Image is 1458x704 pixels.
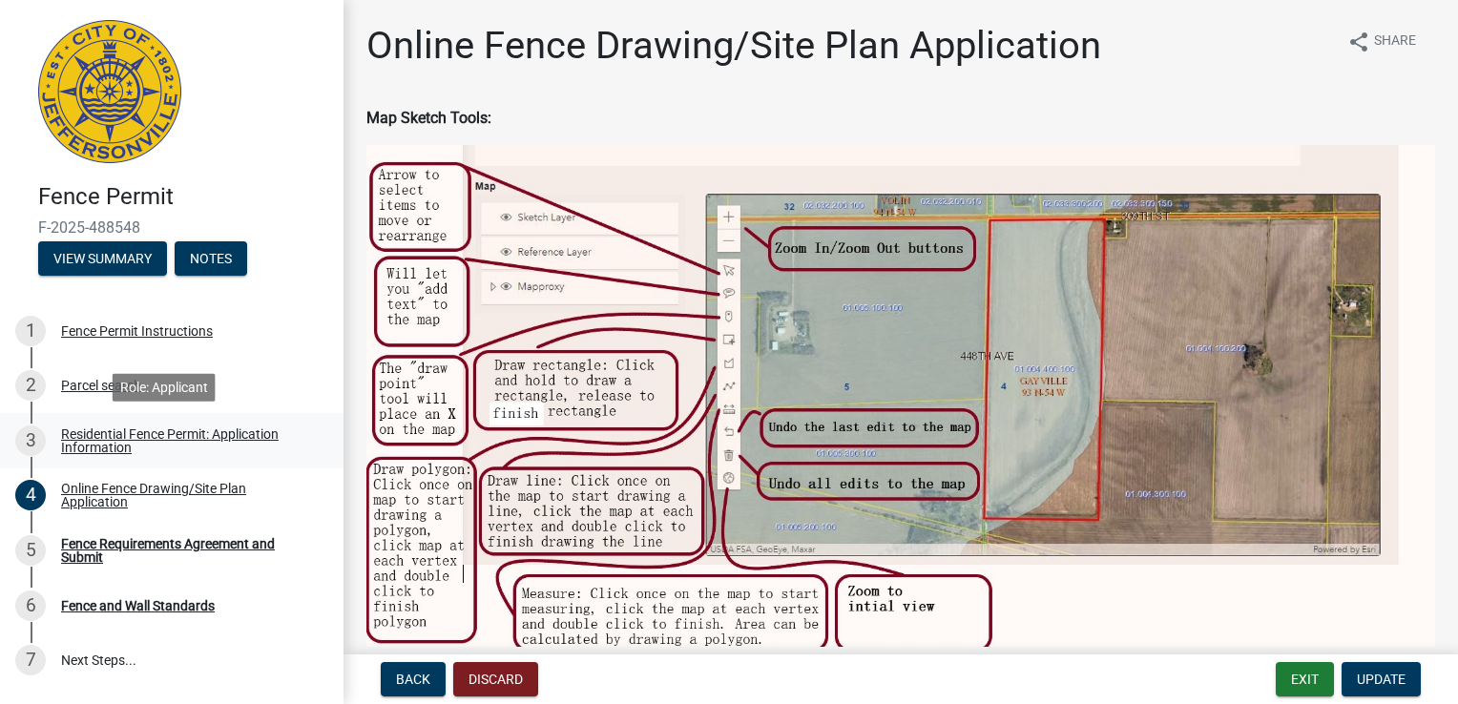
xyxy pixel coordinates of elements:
div: Fence Requirements Agreement and Submit [61,537,313,564]
div: Fence and Wall Standards [61,599,215,612]
div: 4 [15,480,46,510]
button: Back [381,662,446,696]
button: Discard [453,662,538,696]
div: Parcel search [61,379,141,392]
div: 7 [15,645,46,675]
button: Notes [175,241,247,276]
h4: Fence Permit [38,183,328,211]
div: 5 [15,535,46,566]
span: Back [396,672,430,687]
wm-modal-confirm: Notes [175,252,247,267]
div: 6 [15,590,46,621]
span: Share [1374,31,1416,53]
i: share [1347,31,1370,53]
span: Update [1357,672,1406,687]
wm-modal-confirm: Summary [38,252,167,267]
button: Exit [1276,662,1334,696]
button: Update [1342,662,1421,696]
h1: Online Fence Drawing/Site Plan Application [366,23,1101,69]
div: Fence Permit Instructions [61,324,213,338]
span: F-2025-488548 [38,218,305,237]
div: 1 [15,316,46,346]
div: Residential Fence Permit: Application Information [61,427,313,454]
strong: Map Sketch Tools: [366,109,491,127]
div: 2 [15,370,46,401]
img: Map_Sketch_Tools_5d18b079-ef29-4aad-8fe7-501e80542528.jpg [366,145,1435,657]
img: City of Jeffersonville, Indiana [38,20,181,163]
button: shareShare [1332,23,1431,60]
div: Role: Applicant [113,373,216,401]
div: Online Fence Drawing/Site Plan Application [61,482,313,508]
div: 3 [15,425,46,456]
button: View Summary [38,241,167,276]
